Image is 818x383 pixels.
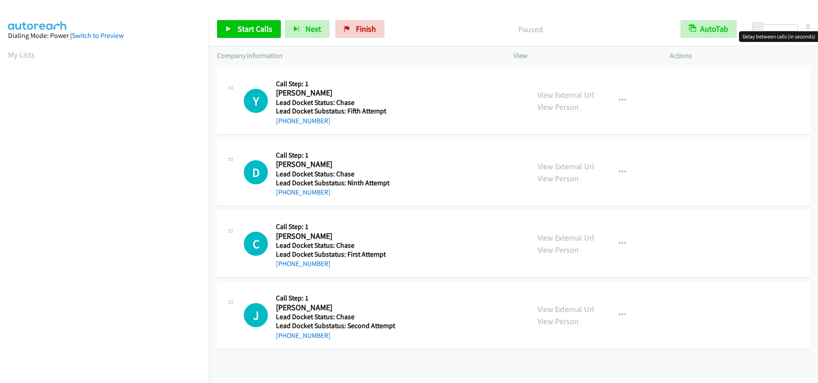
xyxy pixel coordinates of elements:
[8,50,35,60] a: My Lists
[244,303,268,327] div: The call is yet to be attempted
[538,161,594,171] a: View External Url
[244,303,268,327] h1: J
[538,316,579,326] a: View Person
[244,89,268,113] div: The call is yet to be attempted
[276,98,392,107] h5: Lead Docket Status: Chase
[276,231,392,241] h2: [PERSON_NAME]
[276,107,392,116] h5: Lead Docket Substatus: Fifth Attempt
[276,294,395,303] h5: Call Step: 1
[538,304,594,314] a: View External Url
[680,20,737,38] button: AutoTab
[276,188,330,196] a: [PHONE_NUMBER]
[244,89,268,113] h1: Y
[538,102,579,112] a: View Person
[8,30,201,41] div: Dialing Mode: Power |
[305,24,321,34] span: Next
[276,170,392,179] h5: Lead Docket Status: Chase
[538,245,579,255] a: View Person
[276,241,392,250] h5: Lead Docket Status: Chase
[356,24,376,34] span: Finish
[806,20,810,32] div: 0
[72,31,124,40] a: Switch to Preview
[670,50,810,61] p: Actions
[217,20,281,38] a: Start Calls
[285,20,330,38] button: Next
[238,24,272,34] span: Start Calls
[244,232,268,256] div: The call is yet to be attempted
[276,88,392,98] h2: [PERSON_NAME]
[396,23,664,35] p: Paused
[276,259,330,268] a: [PHONE_NUMBER]
[335,20,384,38] a: Finish
[276,250,392,259] h5: Lead Docket Substatus: First Attempt
[538,173,579,183] a: View Person
[276,159,392,170] h2: [PERSON_NAME]
[244,160,268,184] div: The call is yet to be attempted
[244,160,268,184] h1: D
[538,233,594,243] a: View External Url
[244,232,268,256] h1: C
[276,179,392,187] h5: Lead Docket Substatus: Ninth Attempt
[217,50,497,61] p: Company Information
[513,50,654,61] p: View
[276,151,392,160] h5: Call Step: 1
[276,79,392,88] h5: Call Step: 1
[276,321,395,330] h5: Lead Docket Substatus: Second Attempt
[276,222,392,231] h5: Call Step: 1
[276,117,330,125] a: [PHONE_NUMBER]
[276,331,330,340] a: [PHONE_NUMBER]
[276,303,392,313] h2: [PERSON_NAME]
[276,312,395,321] h5: Lead Docket Status: Chase
[538,90,594,100] a: View External Url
